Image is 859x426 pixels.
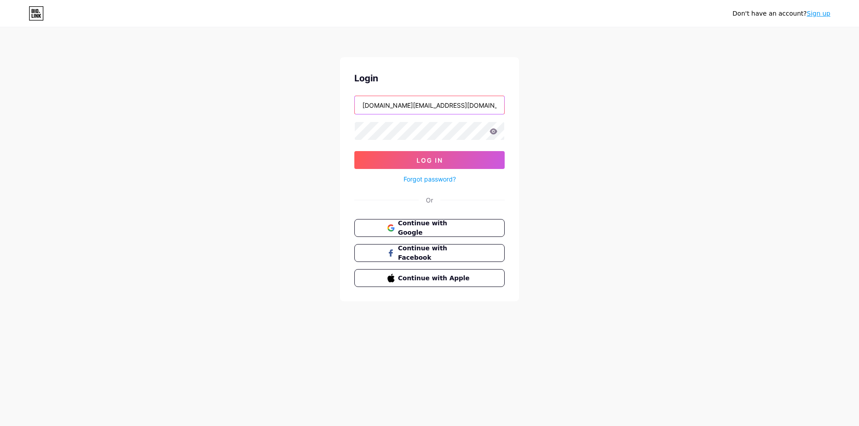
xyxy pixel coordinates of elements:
input: Username [355,96,504,114]
span: Continue with Apple [398,274,472,283]
span: Continue with Google [398,219,472,237]
div: Don't have an account? [732,9,830,18]
button: Continue with Google [354,219,505,237]
span: Log In [417,156,443,164]
button: Continue with Apple [354,269,505,287]
div: Login [354,72,505,85]
a: Sign up [807,10,830,17]
div: Or [426,195,433,205]
a: Forgot password? [404,174,456,184]
span: Continue with Facebook [398,244,472,262]
button: Continue with Facebook [354,244,505,262]
button: Log In [354,151,505,169]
